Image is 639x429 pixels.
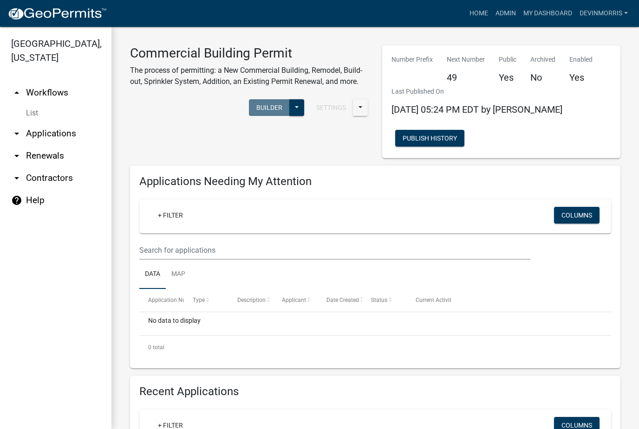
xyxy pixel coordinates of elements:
a: Admin [492,5,520,22]
div: 0 total [139,336,611,359]
i: help [11,195,22,206]
h5: Yes [569,72,593,83]
input: Search for applications [139,241,530,260]
a: Data [139,260,166,289]
datatable-header-cell: Description [228,289,273,311]
h4: Recent Applications [139,385,611,398]
span: Date Created [326,297,359,303]
button: Columns [554,207,600,224]
h5: 49 [447,72,485,83]
p: The process of permitting: a New Commercial Building, Remodel, Build-out, Sprinkler System, Addit... [130,65,368,87]
p: Enabled [569,55,593,64]
i: arrow_drop_down [11,150,22,161]
span: Application Number [148,297,199,303]
a: + Filter [150,207,190,224]
i: arrow_drop_down [11,173,22,184]
div: No data to display [139,312,611,335]
a: Devinmorris [576,5,632,22]
h5: Yes [499,72,516,83]
datatable-header-cell: Date Created [318,289,362,311]
datatable-header-cell: Type [184,289,228,311]
h3: Commercial Building Permit [130,45,368,61]
a: Home [466,5,492,22]
wm-modal-confirm: Workflow Publish History [395,135,464,143]
datatable-header-cell: Applicant [273,289,318,311]
p: Number Prefix [391,55,433,64]
datatable-header-cell: Application Number [139,289,184,311]
button: Publish History [395,130,464,147]
p: Last Published On [391,87,562,96]
p: Public [499,55,516,64]
h4: Applications Needing My Attention [139,175,611,188]
datatable-header-cell: Current Activity [407,289,451,311]
a: Map [166,260,191,289]
span: Current Activity [416,297,454,303]
i: arrow_drop_up [11,87,22,98]
i: arrow_drop_down [11,128,22,139]
p: Archived [530,55,555,64]
span: Status [371,297,387,303]
a: My Dashboard [520,5,576,22]
h5: No [530,72,555,83]
button: Settings [309,99,353,116]
span: Type [193,297,205,303]
span: [DATE] 05:24 PM EDT by [PERSON_NAME] [391,104,562,115]
span: Applicant [282,297,306,303]
span: Description [237,297,266,303]
button: Builder [249,99,290,116]
p: Next Number [447,55,485,64]
datatable-header-cell: Status [362,289,407,311]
